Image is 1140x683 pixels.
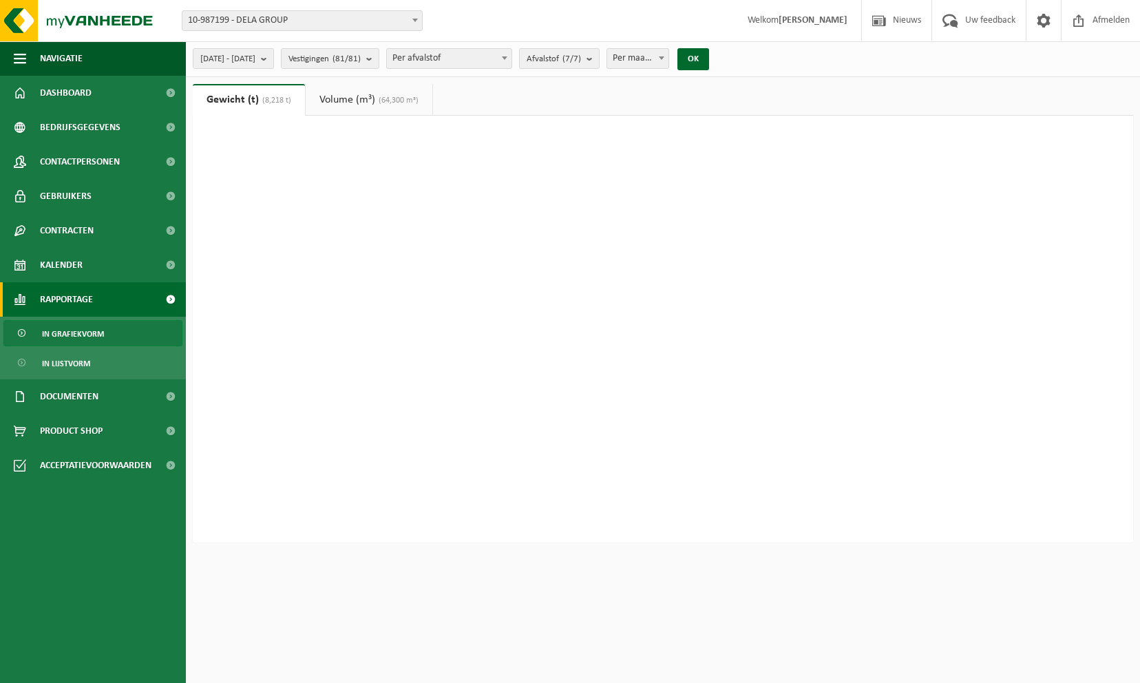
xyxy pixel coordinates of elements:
span: Navigatie [40,41,83,76]
button: Afvalstof(7/7) [519,48,600,69]
span: Per maand [607,49,668,68]
count: (81/81) [332,54,361,63]
span: Rapportage [40,282,93,317]
span: Kalender [40,248,83,282]
span: Afvalstof [527,49,581,70]
count: (7/7) [562,54,581,63]
span: Per maand [606,48,669,69]
span: 10-987199 - DELA GROUP [182,11,422,30]
span: In grafiekvorm [42,321,104,347]
span: Gebruikers [40,179,92,213]
span: Per afvalstof [386,48,512,69]
span: [DATE] - [DATE] [200,49,255,70]
span: (8,218 t) [259,96,291,105]
button: OK [677,48,709,70]
span: (64,300 m³) [375,96,419,105]
span: Contracten [40,213,94,248]
span: Bedrijfsgegevens [40,110,120,145]
span: Contactpersonen [40,145,120,179]
span: Dashboard [40,76,92,110]
span: Product Shop [40,414,103,448]
button: Vestigingen(81/81) [281,48,379,69]
span: 10-987199 - DELA GROUP [182,10,423,31]
a: Gewicht (t) [193,84,305,116]
span: Acceptatievoorwaarden [40,448,151,483]
button: [DATE] - [DATE] [193,48,274,69]
span: Per afvalstof [387,49,511,68]
a: In grafiekvorm [3,320,182,346]
span: Documenten [40,379,98,414]
span: In lijstvorm [42,350,90,377]
span: Vestigingen [288,49,361,70]
a: In lijstvorm [3,350,182,376]
a: Volume (m³) [306,84,432,116]
strong: [PERSON_NAME] [779,15,847,25]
